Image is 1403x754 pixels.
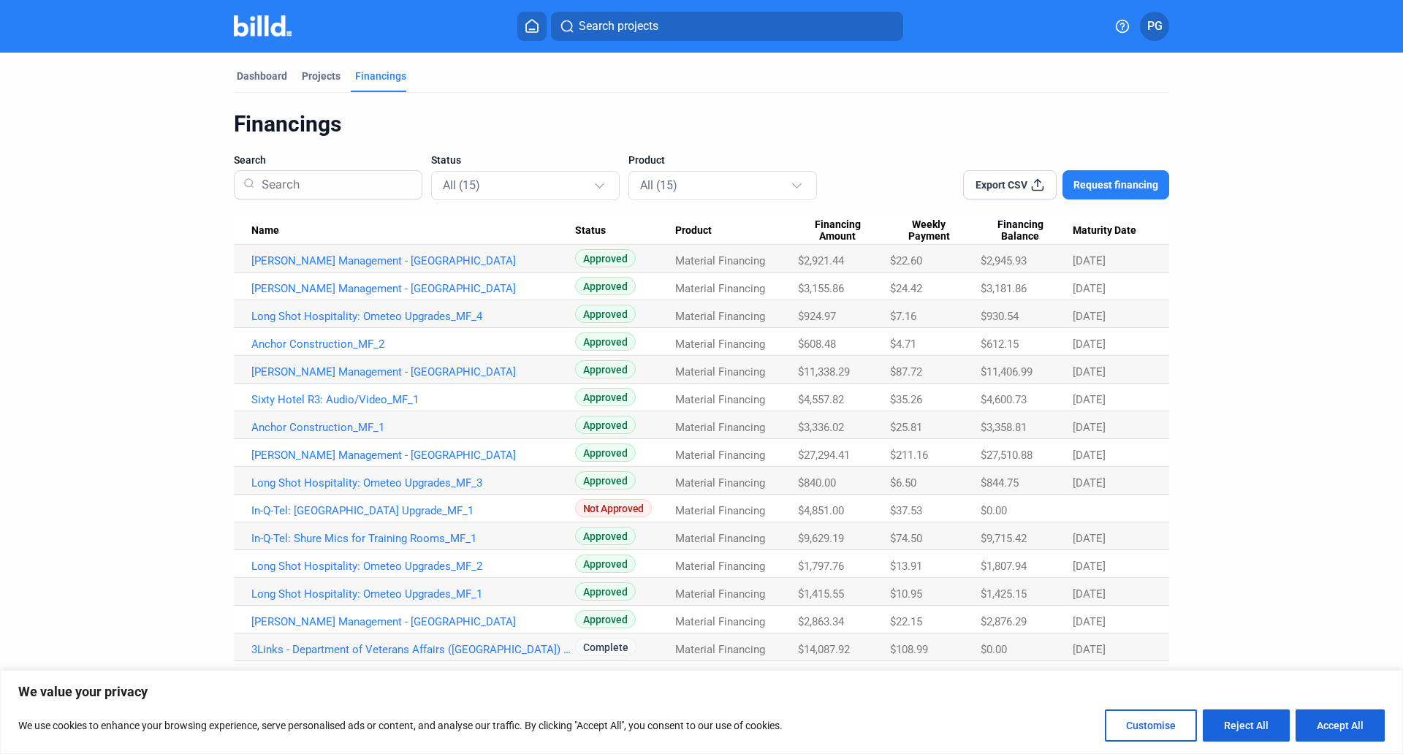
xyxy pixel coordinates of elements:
span: $3,181.86 [981,282,1027,295]
span: PG [1147,18,1163,35]
span: $22.15 [890,615,922,628]
span: $3,155.86 [798,282,844,295]
span: [DATE] [1073,365,1106,378]
span: $35.26 [890,393,922,406]
span: $13.91 [890,560,922,573]
span: [DATE] [1073,421,1106,434]
button: Search projects [551,12,903,41]
mat-select-trigger: All (15) [443,178,480,192]
span: $1,415.55 [798,587,844,601]
span: $27,510.88 [981,449,1033,462]
span: $9,629.19 [798,532,844,545]
span: $2,863.34 [798,615,844,628]
span: Approved [575,582,636,601]
div: Financings [234,110,1169,138]
span: $4,851.00 [798,504,844,517]
span: Material Financing [675,476,765,490]
a: [PERSON_NAME] Management - [GEOGRAPHIC_DATA] [251,254,575,267]
span: [DATE] [1073,393,1106,406]
div: Maturity Date [1073,224,1152,237]
img: Billd Company Logo [234,15,292,37]
span: Material Financing [675,365,765,378]
span: Approved [575,610,636,628]
span: $0.00 [981,504,1007,517]
span: Status [575,224,606,237]
div: Financing Amount [798,218,890,243]
span: $0.00 [981,643,1007,656]
div: Name [251,224,575,237]
span: Maturity Date [1073,224,1136,237]
span: $844.75 [981,476,1019,490]
a: 3Links - Department of Veterans Affairs ([GEOGRAPHIC_DATA]) Media Services Division (MSD)_MF_1 [251,643,575,656]
span: Complete [575,638,636,656]
span: $1,425.15 [981,587,1027,601]
span: [DATE] [1073,476,1106,490]
span: $608.48 [798,338,836,351]
button: Accept All [1296,709,1385,742]
span: Search projects [579,18,658,35]
span: $108.99 [890,643,928,656]
span: Request financing [1073,178,1158,192]
span: $3,358.81 [981,421,1027,434]
p: We value your privacy [18,683,1385,701]
div: Product [675,224,799,237]
span: $11,338.29 [798,365,850,378]
span: Weekly Payment [890,218,967,243]
span: [DATE] [1073,282,1106,295]
a: [PERSON_NAME] Management - [GEOGRAPHIC_DATA] [251,449,575,462]
span: Not Approved [575,499,652,517]
mat-select-trigger: All (15) [640,178,677,192]
span: $2,945.93 [981,254,1027,267]
button: Request financing [1062,170,1169,199]
a: Long Shot Hospitality: Ometeo Upgrades_MF_4 [251,310,575,323]
span: $74.50 [890,532,922,545]
div: Weekly Payment [890,218,981,243]
span: Approved [575,416,636,434]
span: $3,336.02 [798,421,844,434]
span: Approved [575,249,636,267]
span: [DATE] [1073,587,1106,601]
span: [DATE] [1073,532,1106,545]
span: [DATE] [1073,643,1106,656]
div: Status [575,224,675,237]
a: [PERSON_NAME] Management - [GEOGRAPHIC_DATA] [251,282,575,295]
span: $11,406.99 [981,365,1033,378]
span: Material Financing [675,532,765,545]
div: Financing Balance [981,218,1073,243]
span: Approved [575,305,636,323]
span: $6.50 [890,476,916,490]
span: Financing Balance [981,218,1060,243]
button: Customise [1105,709,1197,742]
span: Approved [575,388,636,406]
span: Material Financing [675,504,765,517]
span: Financing Amount [798,218,877,243]
span: Product [675,224,712,237]
span: $4,557.82 [798,393,844,406]
span: $14,087.92 [798,643,850,656]
span: $24.42 [890,282,922,295]
span: $930.54 [981,310,1019,323]
span: Material Financing [675,393,765,406]
span: $1,807.94 [981,560,1027,573]
button: PG [1140,12,1169,41]
a: Anchor Construction_MF_1 [251,421,575,434]
span: $87.72 [890,365,922,378]
span: Material Financing [675,449,765,462]
span: Material Financing [675,560,765,573]
a: In-Q-Tel: [GEOGRAPHIC_DATA] Upgrade_MF_1 [251,504,575,517]
span: $2,921.44 [798,254,844,267]
a: Long Shot Hospitality: Ometeo Upgrades_MF_3 [251,476,575,490]
span: $9,715.42 [981,532,1027,545]
span: Product [628,153,665,167]
span: [DATE] [1073,338,1106,351]
span: Approved [575,527,636,545]
button: Reject All [1203,709,1290,742]
span: $4.71 [890,338,916,351]
span: Status [431,153,461,167]
span: $612.15 [981,338,1019,351]
span: Approved [575,360,636,378]
a: Anchor Construction_MF_2 [251,338,575,351]
span: $2,876.29 [981,615,1027,628]
span: Approved [575,555,636,573]
a: Long Shot Hospitality: Ometeo Upgrades_MF_2 [251,560,575,573]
